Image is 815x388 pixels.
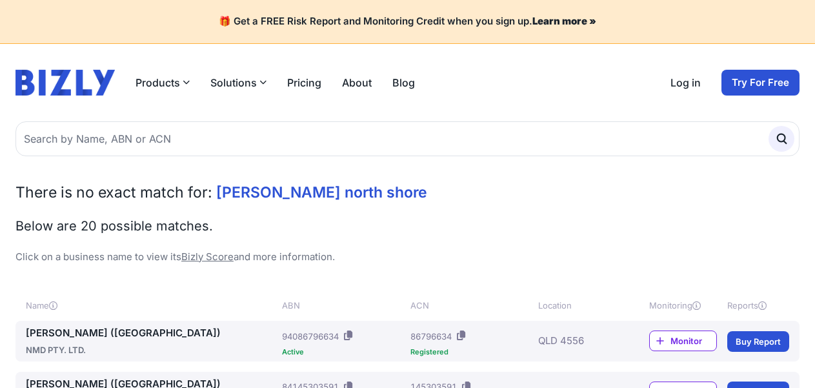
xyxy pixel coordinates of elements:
[538,326,629,356] div: QLD 4556
[727,331,789,352] a: Buy Report
[26,299,277,312] div: Name
[15,121,800,156] input: Search by Name, ABN or ACN
[410,349,534,356] div: Registered
[282,349,405,356] div: Active
[538,299,629,312] div: Location
[26,343,277,356] div: NMD PTY. LTD.
[410,299,534,312] div: ACN
[26,326,277,341] a: [PERSON_NAME] ([GEOGRAPHIC_DATA])
[649,299,717,312] div: Monitoring
[282,299,405,312] div: ABN
[210,75,267,90] button: Solutions
[649,331,717,351] a: Monitor
[181,250,234,263] a: Bizly Score
[670,75,701,90] a: Log in
[532,15,596,27] a: Learn more »
[410,330,452,343] div: 86796634
[136,75,190,90] button: Products
[670,334,716,347] span: Monitor
[15,250,800,265] p: Click on a business name to view its and more information.
[392,75,415,90] a: Blog
[342,75,372,90] a: About
[727,299,789,312] div: Reports
[15,218,213,234] span: Below are 20 possible matches.
[15,183,212,201] span: There is no exact match for:
[15,15,800,28] h4: 🎁 Get a FREE Risk Report and Monitoring Credit when you sign up.
[287,75,321,90] a: Pricing
[282,330,339,343] div: 94086796634
[216,183,427,201] span: [PERSON_NAME] north shore
[721,70,800,96] a: Try For Free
